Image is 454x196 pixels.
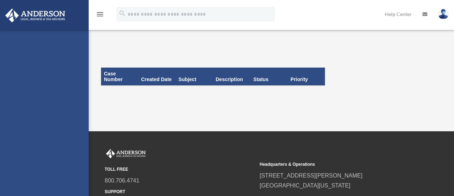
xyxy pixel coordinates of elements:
th: Subject [176,68,213,86]
small: TOLL FREE [105,166,255,173]
th: Case Number [101,68,138,86]
small: SUPPORT [105,188,255,196]
th: Status [250,68,288,86]
img: Anderson Advisors Platinum Portal [3,9,67,22]
a: 800.706.4741 [105,178,139,184]
a: [GEOGRAPHIC_DATA][US_STATE] [260,182,350,189]
i: menu [96,10,104,18]
img: Anderson Advisors Platinum Portal [105,149,147,158]
th: Priority [288,68,325,86]
img: User Pic [438,9,449,19]
a: [STREET_ADDRESS][PERSON_NAME] [260,173,362,179]
i: search [118,10,126,17]
th: Description [213,68,250,86]
th: Created Date [138,68,176,86]
a: menu [96,12,104,18]
small: Headquarters & Operations [260,161,410,168]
